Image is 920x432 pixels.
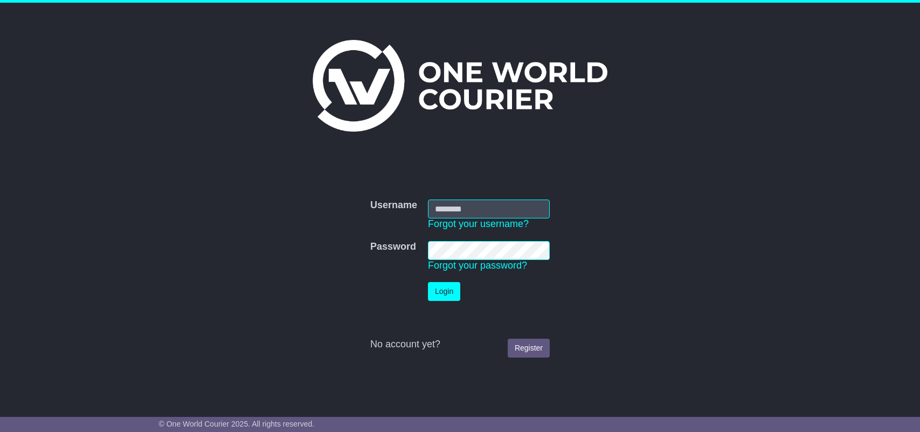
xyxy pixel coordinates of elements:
[370,200,417,211] label: Username
[428,260,527,271] a: Forgot your password?
[159,420,315,428] span: © One World Courier 2025. All rights reserved.
[508,339,550,358] a: Register
[370,241,416,253] label: Password
[428,282,460,301] button: Login
[428,218,529,229] a: Forgot your username?
[313,40,607,132] img: One World
[370,339,550,351] div: No account yet?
